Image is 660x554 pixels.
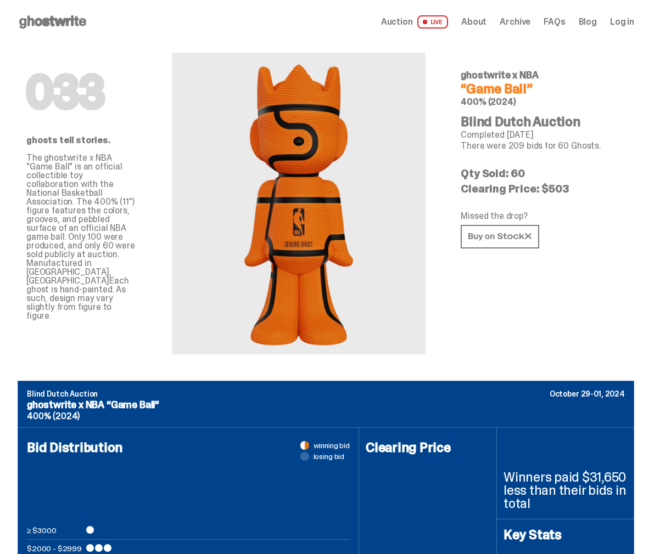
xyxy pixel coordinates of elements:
a: About [461,18,486,26]
h1: 033 [26,70,137,114]
p: $2000 - $2999 [27,544,82,553]
h4: Bid Distribution [27,441,350,489]
span: winning bid [314,442,350,449]
span: ghostwrite x NBA [461,69,538,82]
a: Log in [610,18,634,26]
a: Auction LIVE [381,15,448,29]
p: ghostwrite x NBA “Game Ball” [27,400,625,410]
h4: Key Stats [504,528,627,541]
h4: “Game Ball” [461,82,625,95]
a: FAQs [544,18,565,26]
span: 400% (2024) [27,410,80,422]
p: ghosts tell stories. [26,136,137,145]
p: ≥ $3000 [27,526,82,535]
p: Winners paid $31,650 less than their bids in total [504,471,627,510]
img: NBA&ldquo;Game Ball&rdquo; [233,53,364,354]
span: LIVE [417,15,449,29]
span: Auction [381,18,413,26]
p: Clearing Price: $503 [461,183,625,194]
p: October 29-01, 2024 [550,390,625,398]
p: Completed [DATE] [461,131,625,139]
p: Missed the drop? [461,212,625,221]
span: losing bid [314,453,345,460]
p: The ghostwrite x NBA "Game Ball" is an official collectible toy collaboration with the National B... [26,154,137,320]
a: Archive [500,18,530,26]
p: Qty Sold: 60 [461,168,625,179]
p: There were 209 bids for 60 Ghosts. [461,142,625,150]
span: 400% (2024) [461,96,516,108]
a: Blog [579,18,597,26]
p: Blind Dutch Auction [27,390,625,398]
h4: Clearing Price [366,441,490,454]
h4: Blind Dutch Auction [461,115,625,128]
